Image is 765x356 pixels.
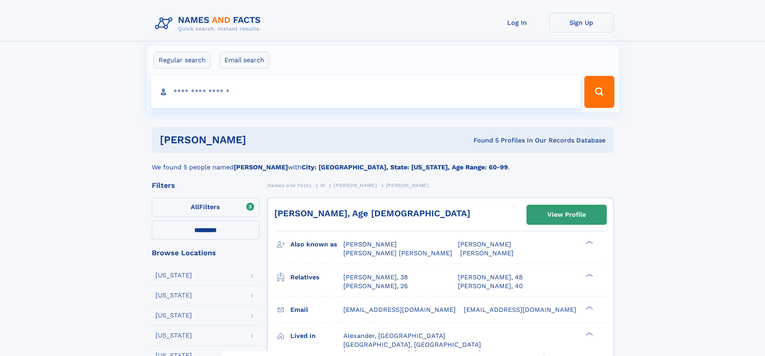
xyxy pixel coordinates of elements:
[152,13,267,35] img: Logo Names and Facts
[343,273,408,282] a: [PERSON_NAME], 38
[458,282,523,291] a: [PERSON_NAME], 40
[160,135,360,145] h1: [PERSON_NAME]
[290,329,343,343] h3: Lived in
[527,205,606,224] a: View Profile
[155,292,192,299] div: [US_STATE]
[191,203,199,211] span: All
[153,52,211,69] label: Regular search
[290,271,343,284] h3: Relatives
[274,208,470,218] a: [PERSON_NAME], Age [DEMOGRAPHIC_DATA]
[485,13,549,33] a: Log In
[547,205,586,224] div: View Profile
[152,153,614,172] div: We found 5 people named with .
[584,331,594,336] div: ❯
[584,76,614,108] button: Search Button
[584,240,594,245] div: ❯
[549,13,614,33] a: Sign Up
[234,163,288,171] b: [PERSON_NAME]
[360,136,606,145] div: Found 5 Profiles In Our Records Database
[343,341,481,348] span: [GEOGRAPHIC_DATA], [GEOGRAPHIC_DATA]
[343,282,408,291] a: [PERSON_NAME], 26
[458,240,511,248] span: [PERSON_NAME]
[584,273,594,278] div: ❯
[320,183,325,188] span: M
[155,272,192,279] div: [US_STATE]
[219,52,269,69] label: Email search
[152,249,259,256] div: Browse Locations
[460,249,514,257] span: [PERSON_NAME]
[386,183,429,188] span: [PERSON_NAME]
[334,183,377,188] span: [PERSON_NAME]
[290,238,343,251] h3: Also known as
[343,249,452,257] span: [PERSON_NAME] [PERSON_NAME]
[152,182,259,189] div: Filters
[334,180,377,190] a: [PERSON_NAME]
[155,312,192,319] div: [US_STATE]
[267,180,312,190] a: Names and Facts
[152,198,259,217] label: Filters
[343,240,397,248] span: [PERSON_NAME]
[151,76,581,108] input: search input
[320,180,325,190] a: M
[302,163,508,171] b: City: [GEOGRAPHIC_DATA], State: [US_STATE], Age Range: 60-99
[343,332,445,340] span: Alexander, [GEOGRAPHIC_DATA]
[458,273,523,282] a: [PERSON_NAME], 48
[290,303,343,317] h3: Email
[155,332,192,339] div: [US_STATE]
[584,305,594,310] div: ❯
[464,306,576,313] span: [EMAIL_ADDRESS][DOMAIN_NAME]
[343,306,456,313] span: [EMAIL_ADDRESS][DOMAIN_NAME]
